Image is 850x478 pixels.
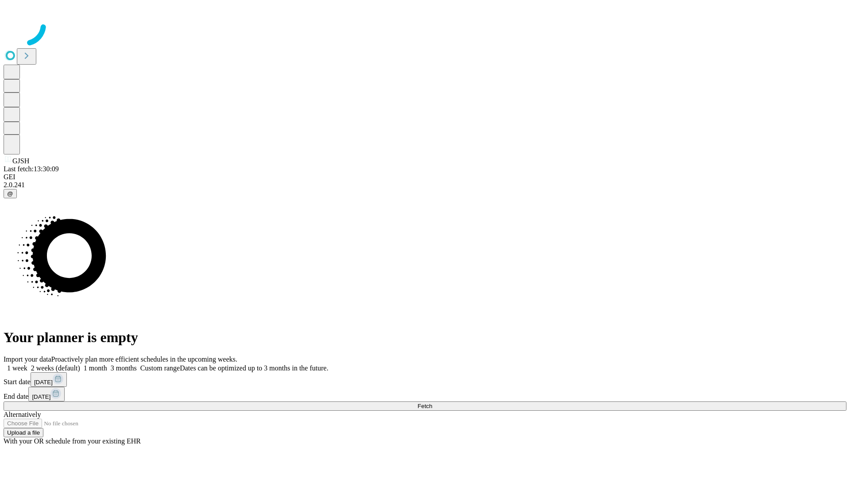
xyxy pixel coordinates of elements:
[4,401,846,411] button: Fetch
[51,355,237,363] span: Proactively plan more efficient schedules in the upcoming weeks.
[4,437,141,445] span: With your OR schedule from your existing EHR
[417,403,432,409] span: Fetch
[4,355,51,363] span: Import your data
[34,379,53,385] span: [DATE]
[32,393,50,400] span: [DATE]
[4,181,846,189] div: 2.0.241
[140,364,180,372] span: Custom range
[4,372,846,387] div: Start date
[4,189,17,198] button: @
[7,190,13,197] span: @
[4,411,41,418] span: Alternatively
[111,364,137,372] span: 3 months
[4,387,846,401] div: End date
[180,364,328,372] span: Dates can be optimized up to 3 months in the future.
[12,157,29,165] span: GJSH
[7,364,27,372] span: 1 week
[31,372,67,387] button: [DATE]
[28,387,65,401] button: [DATE]
[4,329,846,346] h1: Your planner is empty
[84,364,107,372] span: 1 month
[4,165,59,173] span: Last fetch: 13:30:09
[4,173,846,181] div: GEI
[4,428,43,437] button: Upload a file
[31,364,80,372] span: 2 weeks (default)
